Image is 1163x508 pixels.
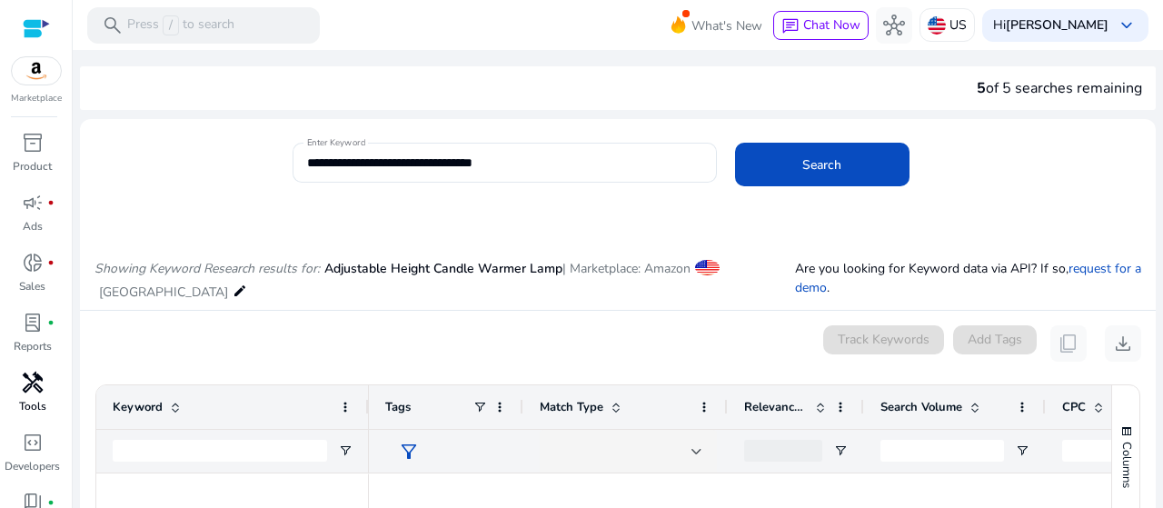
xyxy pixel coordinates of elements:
[876,7,912,44] button: hub
[338,443,353,458] button: Open Filter Menu
[1116,15,1138,36] span: keyboard_arrow_down
[47,319,55,326] span: fiber_manual_record
[795,259,1141,297] p: Are you looking for Keyword data via API? If so, .
[1112,333,1134,354] span: download
[880,399,962,415] span: Search Volume
[23,218,43,234] p: Ads
[324,260,562,277] span: Adjustable Height Candle Warmer Lamp
[781,17,800,35] span: chat
[47,499,55,506] span: fiber_manual_record
[803,16,860,34] span: Chat Now
[22,372,44,393] span: handyman
[540,399,603,415] span: Match Type
[562,260,691,277] span: | Marketplace: Amazon
[993,19,1108,32] p: Hi
[977,77,1142,99] div: of 5 searches remaining
[1062,399,1086,415] span: CPC
[102,15,124,36] span: search
[11,92,62,105] p: Marketplace
[5,458,60,474] p: Developers
[22,192,44,214] span: campaign
[14,338,52,354] p: Reports
[802,155,841,174] span: Search
[22,312,44,334] span: lab_profile
[833,443,848,458] button: Open Filter Menu
[883,15,905,36] span: hub
[949,9,967,41] p: US
[113,399,163,415] span: Keyword
[47,259,55,266] span: fiber_manual_record
[19,278,45,294] p: Sales
[744,399,808,415] span: Relevance Score
[22,432,44,453] span: code_blocks
[691,10,762,42] span: What's New
[12,57,61,85] img: amazon.svg
[773,11,869,40] button: chatChat Now
[1015,443,1029,458] button: Open Filter Menu
[99,284,228,301] span: [GEOGRAPHIC_DATA]
[113,440,327,462] input: Keyword Filter Input
[880,440,1004,462] input: Search Volume Filter Input
[1105,325,1141,362] button: download
[385,399,411,415] span: Tags
[398,441,420,463] span: filter_alt
[13,158,52,174] p: Product
[22,132,44,154] span: inventory_2
[307,136,365,149] mat-label: Enter Keyword
[47,199,55,206] span: fiber_manual_record
[94,260,320,277] i: Showing Keyword Research results for:
[22,252,44,274] span: donut_small
[163,15,179,35] span: /
[977,78,986,98] span: 5
[233,280,247,302] mat-icon: edit
[1118,442,1135,488] span: Columns
[928,16,946,35] img: us.svg
[1006,16,1108,34] b: [PERSON_NAME]
[19,398,46,414] p: Tools
[735,143,910,186] button: Search
[127,15,234,35] p: Press to search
